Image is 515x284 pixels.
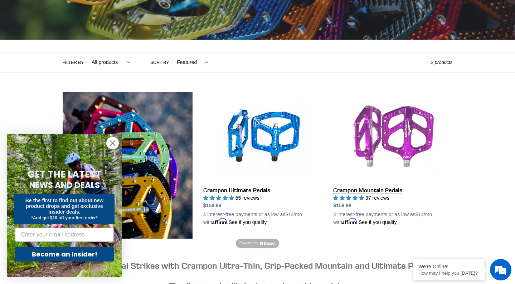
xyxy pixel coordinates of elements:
strong: Crush Pedal Strikes with Crampon Ultra-Thin, Grip-Packed Mountain and Ultimate Pedals [81,260,434,271]
span: NEWS AND DEALS [29,179,100,191]
span: *And get $10 off your first order* [31,215,97,220]
div: We're Online! [418,264,479,269]
span: We're online! [42,90,99,162]
img: Content block image [63,92,193,239]
span: Be the first to find out about new product drops and get exclusive insider deals. [25,198,104,215]
span: GET THE LATEST [28,168,101,181]
label: Filter by [63,59,84,66]
a: Powered by [236,239,279,248]
input: Enter your email address [15,228,114,242]
img: d_696896380_company_1647369064580_696896380 [23,36,41,54]
span: Powered by [239,240,258,246]
div: Minimize live chat window [117,4,135,21]
p: How may I help you today? [418,270,479,276]
label: Sort by [150,59,169,66]
textarea: Type your message and hit 'Enter' [4,195,136,220]
button: Become an Insider! [15,247,114,261]
span: 2 products [431,60,453,65]
button: Close dialog [106,137,119,149]
div: Chat with us now [48,40,131,49]
div: Navigation go back [8,39,19,50]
